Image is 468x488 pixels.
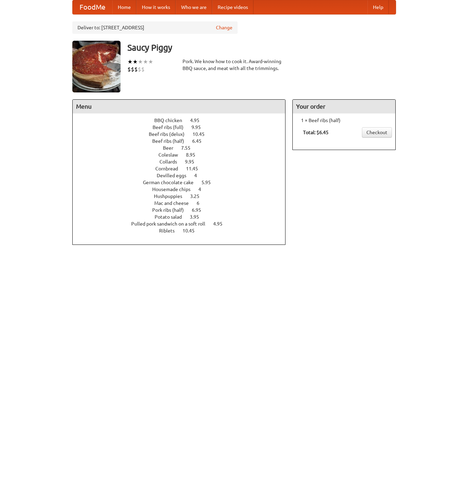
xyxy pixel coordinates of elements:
[362,127,392,138] a: Checkout
[72,21,238,34] div: Deliver to: [STREET_ADDRESS]
[127,58,133,66] li: ★
[159,159,207,165] a: Collards 9.95
[152,187,197,192] span: Housemade chips
[192,138,208,144] span: 6.45
[154,118,212,123] a: BBQ chicken 4.95
[192,207,208,213] span: 6.95
[152,187,214,192] a: Housemade chips 4
[154,200,196,206] span: Mac and cheese
[138,58,143,66] li: ★
[212,0,253,14] a: Recipe videos
[154,193,189,199] span: Hushpuppies
[296,117,392,124] li: 1 × Beef ribs (half)
[143,180,223,185] a: German chocolate cake 5.95
[158,152,185,158] span: Coleslaw
[127,41,396,54] h3: Saucy Piggy
[152,207,191,213] span: Pork ribs (half)
[185,159,201,165] span: 9.95
[181,145,197,151] span: 7.55
[198,187,208,192] span: 4
[136,0,176,14] a: How it works
[154,193,212,199] a: Hushpuppies 3.25
[293,100,395,113] h4: Your order
[155,214,189,220] span: Potato salad
[159,228,207,233] a: Riblets 10.45
[131,221,212,227] span: Pulled pork sandwich on a soft roll
[186,166,205,171] span: 11.45
[197,200,206,206] span: 6
[157,173,210,178] a: Devilled eggs 4
[141,66,145,73] li: $
[176,0,212,14] a: Who we are
[163,145,203,151] a: Beer 7.55
[157,173,193,178] span: Devilled eggs
[194,173,204,178] span: 4
[367,0,389,14] a: Help
[127,66,131,73] li: $
[149,131,217,137] a: Beef ribs (delux) 10.45
[191,125,208,130] span: 9.95
[152,138,214,144] a: Beef ribs (half) 6.45
[72,41,121,92] img: angular.jpg
[155,214,212,220] a: Potato salad 3.95
[153,125,190,130] span: Beef ribs (full)
[190,214,206,220] span: 3.95
[73,0,112,14] a: FoodMe
[149,131,191,137] span: Beef ribs (delux)
[112,0,136,14] a: Home
[190,118,206,123] span: 4.95
[138,66,141,73] li: $
[154,118,189,123] span: BBQ chicken
[193,131,211,137] span: 10.45
[213,221,229,227] span: 4.95
[155,166,211,171] a: Cornbread 11.45
[163,145,180,151] span: Beer
[73,100,285,113] h4: Menu
[131,221,235,227] a: Pulled pork sandwich on a soft roll 4.95
[154,200,212,206] a: Mac and cheese 6
[155,166,185,171] span: Cornbread
[159,159,184,165] span: Collards
[159,228,181,233] span: Riblets
[190,193,206,199] span: 3.25
[133,58,138,66] li: ★
[183,58,286,72] div: Pork. We know how to cook it. Award-winning BBQ sauce, and meat with all the trimmings.
[131,66,134,73] li: $
[152,207,214,213] a: Pork ribs (half) 6.95
[201,180,218,185] span: 5.95
[186,152,202,158] span: 8.95
[153,125,214,130] a: Beef ribs (full) 9.95
[134,66,138,73] li: $
[303,130,329,135] b: Total: $6.45
[143,180,200,185] span: German chocolate cake
[158,152,208,158] a: Coleslaw 8.95
[148,58,153,66] li: ★
[183,228,201,233] span: 10.45
[152,138,191,144] span: Beef ribs (half)
[143,58,148,66] li: ★
[216,24,232,31] a: Change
